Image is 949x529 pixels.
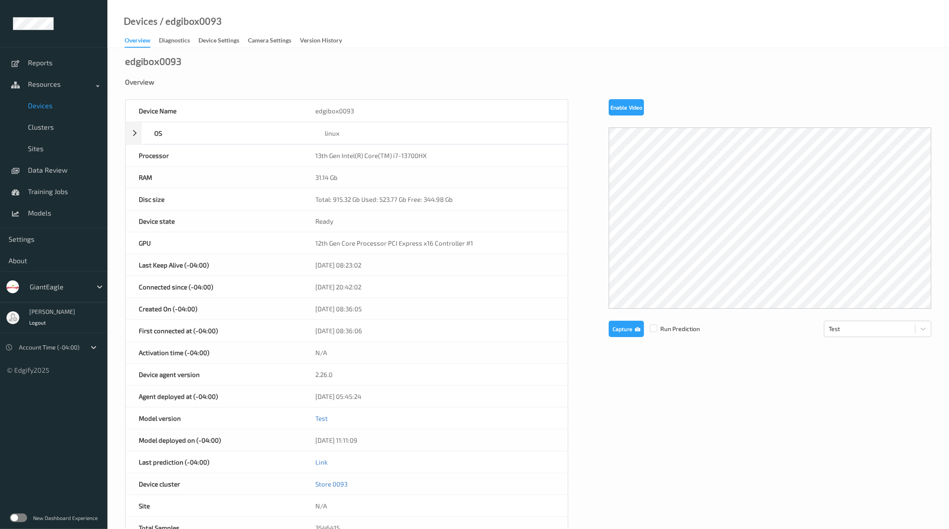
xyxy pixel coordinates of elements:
[159,36,190,47] div: Diagnostics
[126,429,302,451] div: Model deployed on (-04:00)
[126,276,302,298] div: Connected since (-04:00)
[644,325,700,333] span: Run Prediction
[302,188,568,210] div: Total: 915.32 Gb Used: 523.77 Gb Free: 344.98 Gb
[124,17,158,26] a: Devices
[126,167,302,188] div: RAM
[126,188,302,210] div: Disc size
[302,298,568,319] div: [DATE] 08:36:05
[302,145,568,166] div: 13th Gen Intel(R) Core(TM) i7-13700HX
[198,35,248,47] a: Device Settings
[141,122,312,144] div: OS
[609,99,644,116] button: Enable Video
[248,35,300,47] a: Camera Settings
[126,100,302,122] div: Device Name
[125,122,568,144] div: OSlinux
[302,364,568,385] div: 2.26.0
[302,386,568,407] div: [DATE] 05:45:24
[159,35,198,47] a: Diagnostics
[125,36,150,48] div: Overview
[302,320,568,341] div: [DATE] 08:36:06
[125,57,181,65] div: edgibox0093
[302,495,568,517] div: N/A
[315,480,348,488] a: Store 0093
[158,17,222,26] div: / edgibox0093
[126,145,302,166] div: Processor
[312,122,568,144] div: linux
[198,36,239,47] div: Device Settings
[302,342,568,363] div: N/A
[125,35,159,48] a: Overview
[315,414,328,422] a: Test
[126,495,302,517] div: Site
[302,276,568,298] div: [DATE] 20:42:02
[126,451,302,473] div: Last prediction (-04:00)
[248,36,291,47] div: Camera Settings
[302,232,568,254] div: 12th Gen Core Processor PCI Express x16 Controller #1
[300,36,342,47] div: Version History
[302,167,568,188] div: 31.14 Gb
[302,254,568,276] div: [DATE] 08:23:02
[126,298,302,319] div: Created On (-04:00)
[126,342,302,363] div: Activation time (-04:00)
[302,100,568,122] div: edgibox0093
[302,210,568,232] div: Ready
[609,321,644,337] button: Capture
[126,320,302,341] div: First connected at (-04:00)
[125,78,931,86] div: Overview
[126,407,302,429] div: Model version
[126,210,302,232] div: Device state
[126,232,302,254] div: GPU
[302,429,568,451] div: [DATE] 11:11:09
[300,35,351,47] a: Version History
[126,254,302,276] div: Last Keep Alive (-04:00)
[126,364,302,385] div: Device agent version
[126,473,302,495] div: Device cluster
[126,386,302,407] div: Agent deployed at (-04:00)
[315,458,328,466] a: Link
